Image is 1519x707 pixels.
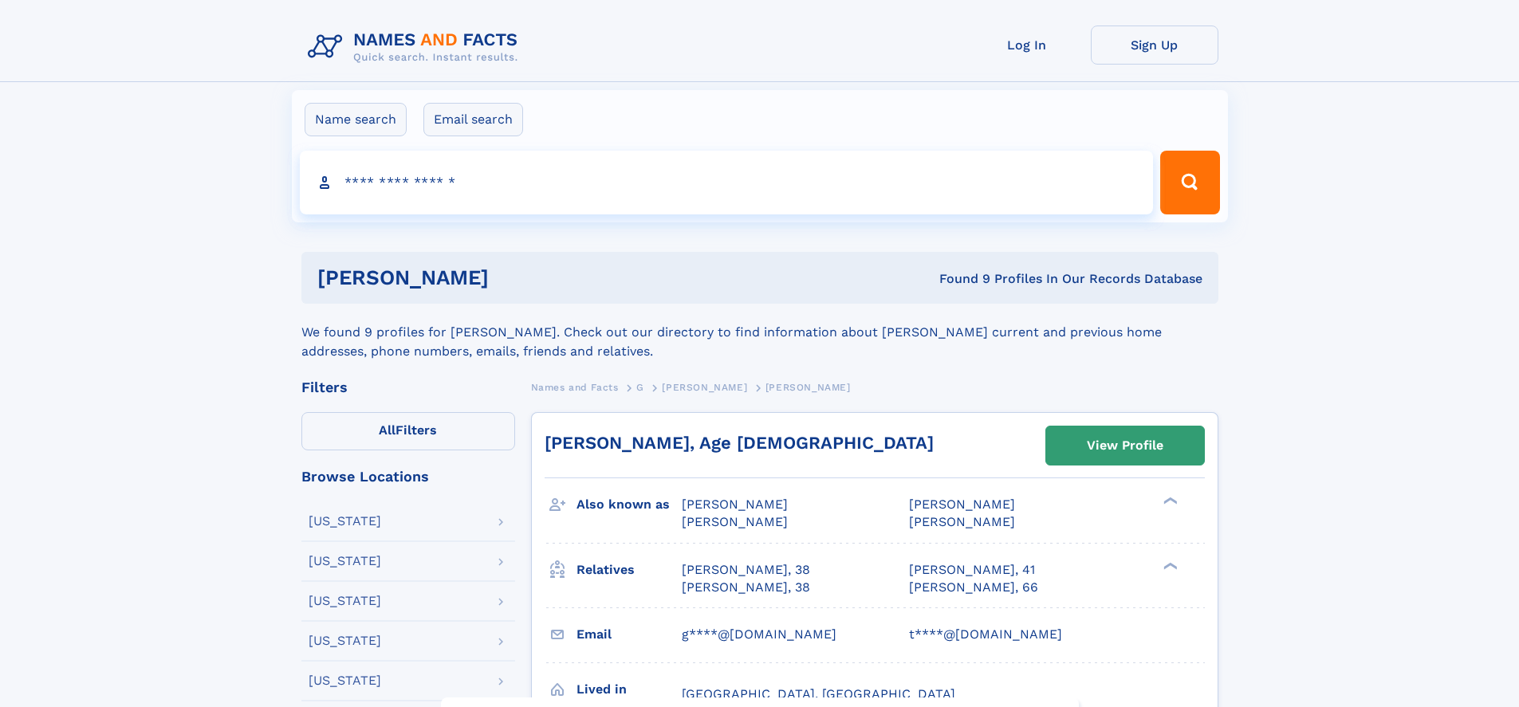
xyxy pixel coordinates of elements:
[682,514,788,529] span: [PERSON_NAME]
[662,377,747,397] a: [PERSON_NAME]
[379,422,395,438] span: All
[309,674,381,687] div: [US_STATE]
[305,103,407,136] label: Name search
[1046,426,1204,465] a: View Profile
[765,382,851,393] span: [PERSON_NAME]
[309,634,381,647] div: [US_STATE]
[1091,26,1218,65] a: Sign Up
[682,497,788,512] span: [PERSON_NAME]
[909,561,1035,579] a: [PERSON_NAME], 41
[317,268,714,288] h1: [PERSON_NAME]
[301,469,515,484] div: Browse Locations
[1160,151,1219,214] button: Search Button
[636,377,644,397] a: G
[577,556,682,583] h3: Relatives
[1159,496,1179,506] div: ❯
[301,26,531,69] img: Logo Names and Facts
[1159,560,1179,571] div: ❯
[682,686,955,701] span: [GEOGRAPHIC_DATA], [GEOGRAPHIC_DATA]
[301,304,1218,361] div: We found 9 profiles for [PERSON_NAME]. Check out our directory to find information about [PERSON_...
[545,433,934,453] a: [PERSON_NAME], Age [DEMOGRAPHIC_DATA]
[909,579,1038,596] a: [PERSON_NAME], 66
[636,382,644,393] span: G
[301,412,515,450] label: Filters
[909,514,1015,529] span: [PERSON_NAME]
[309,515,381,528] div: [US_STATE]
[1087,427,1163,464] div: View Profile
[577,676,682,703] h3: Lived in
[577,491,682,518] h3: Also known as
[682,561,810,579] a: [PERSON_NAME], 38
[577,621,682,648] h3: Email
[682,579,810,596] a: [PERSON_NAME], 38
[309,555,381,568] div: [US_STATE]
[662,382,747,393] span: [PERSON_NAME]
[909,497,1015,512] span: [PERSON_NAME]
[301,380,515,395] div: Filters
[714,270,1202,288] div: Found 9 Profiles In Our Records Database
[531,377,619,397] a: Names and Facts
[309,595,381,607] div: [US_STATE]
[963,26,1091,65] a: Log In
[423,103,523,136] label: Email search
[300,151,1154,214] input: search input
